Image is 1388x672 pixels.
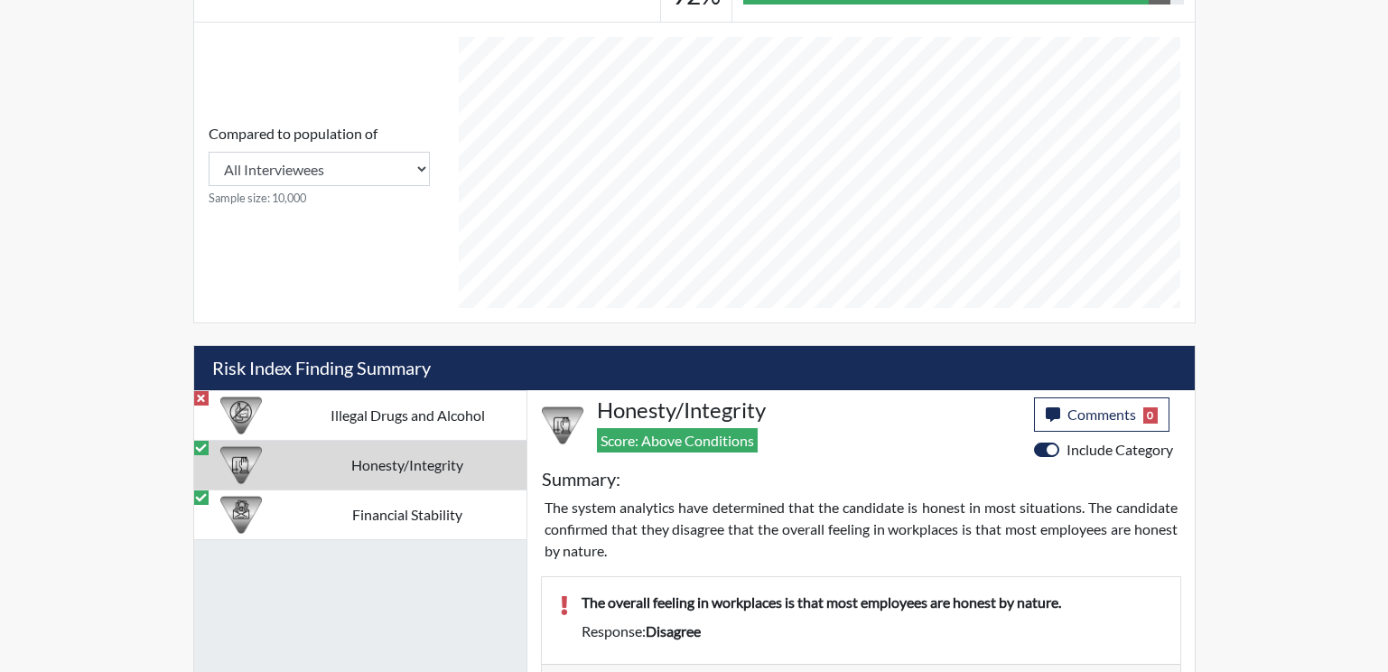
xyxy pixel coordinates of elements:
[209,123,430,207] div: Consistency Score comparison among population
[220,395,262,436] img: CATEGORY%20ICON-12.0f6f1024.png
[597,397,1020,424] h4: Honesty/Integrity
[646,622,701,639] span: disagree
[209,190,430,207] small: Sample size: 10,000
[289,390,526,440] td: Illegal Drugs and Alcohol
[1067,439,1173,461] label: Include Category
[1034,397,1170,432] button: Comments0
[582,592,1162,613] p: The overall feeling in workplaces is that most employees are honest by nature.
[1067,406,1136,423] span: Comments
[545,497,1178,562] p: The system analytics have determined that the candidate is honest in most situations. The candida...
[220,494,262,536] img: CATEGORY%20ICON-08.97d95025.png
[1143,407,1159,424] span: 0
[194,346,1195,390] h5: Risk Index Finding Summary
[209,123,377,145] label: Compared to population of
[289,490,526,539] td: Financial Stability
[597,428,758,453] span: Score: Above Conditions
[542,468,620,490] h5: Summary:
[220,444,262,486] img: CATEGORY%20ICON-11.a5f294f4.png
[289,440,526,490] td: Honesty/Integrity
[542,405,583,446] img: CATEGORY%20ICON-11.a5f294f4.png
[568,621,1176,642] div: Response:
